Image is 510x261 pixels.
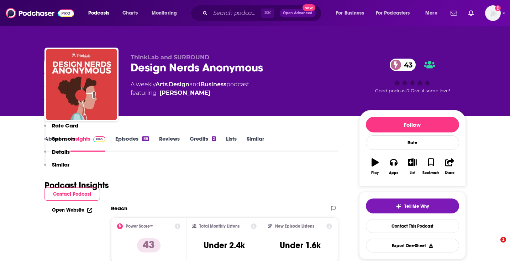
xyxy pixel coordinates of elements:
button: open menu [147,7,186,19]
button: Export One-Sheet [366,239,459,252]
h3: Under 2.4k [204,240,245,251]
button: open menu [371,7,420,19]
a: Amanda Schneider [159,89,210,97]
button: Similar [44,161,69,174]
h2: Power Score™ [126,224,153,229]
a: Lists [226,135,237,152]
span: Monitoring [152,8,177,18]
span: Podcasts [88,8,109,18]
input: Search podcasts, credits, & more... [210,7,261,19]
span: 1 [500,237,506,243]
div: Apps [389,171,398,175]
p: 43 [137,238,161,252]
button: Follow [366,117,459,132]
a: Similar [247,135,264,152]
button: Open AdvancedNew [280,9,316,17]
button: Play [366,154,384,179]
img: tell me why sparkle [396,203,401,209]
div: List [410,171,415,175]
span: For Podcasters [376,8,410,18]
button: open menu [331,7,373,19]
span: 43 [397,59,416,71]
div: 86 [142,136,149,141]
button: tell me why sparkleTell Me Why [366,199,459,213]
a: Episodes86 [115,135,149,152]
h2: New Episode Listens [275,224,314,229]
button: Bookmark [422,154,440,179]
h2: Reach [111,205,127,212]
button: Sponsors [44,135,75,148]
span: Logged in as systemsteam [485,5,501,21]
span: Open Advanced [283,11,312,15]
span: More [425,8,437,18]
div: 2 [212,136,216,141]
button: Show profile menu [485,5,501,21]
div: 43Good podcast? Give it some love! [359,54,466,98]
img: Design Nerds Anonymous [46,49,117,120]
a: Design [169,81,189,88]
div: Share [445,171,454,175]
img: User Profile [485,5,501,21]
span: , [168,81,169,88]
button: Contact Podcast [44,187,100,201]
a: Show notifications dropdown [466,7,477,19]
span: ThinkLab and SURROUND [131,54,209,61]
button: Apps [384,154,403,179]
a: Contact This Podcast [366,219,459,233]
img: Podchaser - Follow, Share and Rate Podcasts [6,6,74,20]
button: open menu [83,7,119,19]
a: Show notifications dropdown [448,7,460,19]
button: Share [440,154,459,179]
a: Open Website [52,207,92,213]
span: ⌘ K [261,9,274,18]
button: open menu [420,7,446,19]
span: Tell Me Why [404,203,429,209]
a: 43 [390,59,416,71]
div: Rate [366,135,459,150]
svg: Add a profile image [495,5,501,11]
span: For Business [336,8,364,18]
span: featuring [131,89,249,97]
div: Play [371,171,379,175]
p: Details [52,148,70,155]
div: Bookmark [422,171,439,175]
h2: Total Monthly Listens [199,224,240,229]
span: Charts [122,8,138,18]
iframe: Intercom live chat [486,237,503,254]
p: Sponsors [52,135,75,142]
a: Business [200,81,226,88]
button: Details [44,148,70,162]
a: Credits2 [190,135,216,152]
span: and [189,81,200,88]
span: Good podcast? Give it some love! [375,88,450,93]
div: A weekly podcast [131,80,249,97]
div: Search podcasts, credits, & more... [198,5,328,21]
span: New [303,4,315,11]
a: Reviews [159,135,180,152]
h3: Under 1.6k [280,240,321,251]
button: List [403,154,421,179]
p: Similar [52,161,69,168]
a: Charts [118,7,142,19]
a: Arts [156,81,168,88]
